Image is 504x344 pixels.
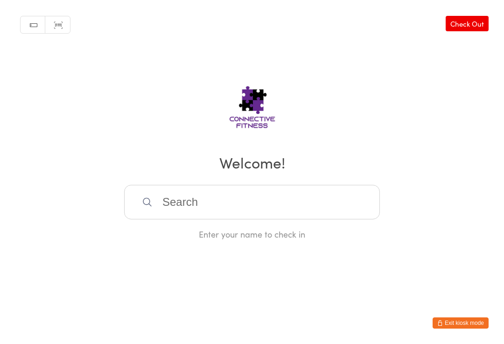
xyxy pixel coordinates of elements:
div: Enter your name to check in [124,228,380,240]
a: Check Out [446,16,489,31]
input: Search [124,185,380,219]
h2: Welcome! [9,152,495,173]
button: Exit kiosk mode [433,317,489,329]
img: Connective Fitness [200,69,305,139]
